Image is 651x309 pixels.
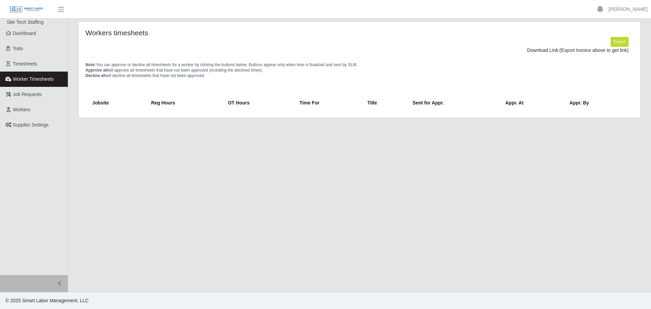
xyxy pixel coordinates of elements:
span: Approve all [85,68,107,73]
span: (Export Invoice above to get link) [559,47,629,53]
th: Appr. At [500,95,564,111]
span: © 2025 Smart Labor Management, LLC [5,298,88,303]
th: Sent for Appr. [407,95,500,111]
span: Decline all [85,73,105,78]
span: Todo [13,46,23,51]
span: Supplier Settings [13,122,49,128]
span: Job Requests [13,92,42,97]
th: Title [362,95,407,111]
th: Jobsite [88,95,146,111]
span: Timesheets [13,61,37,66]
th: OT Hours [222,95,294,111]
span: Workers [13,107,31,112]
span: Note: [85,62,96,67]
th: Appr. By [564,95,631,111]
th: Reg Hours [146,95,223,111]
button: Export [611,37,629,46]
p: You can approve or decline all timesheets for a worker by clicking the buttons below. Buttons app... [85,62,634,78]
div: Download Link: [91,47,629,54]
span: Dashboard [13,31,36,36]
a: [PERSON_NAME] [609,6,648,13]
th: Time For [294,95,362,111]
span: Worker Timesheets [13,76,54,82]
span: Site Tech Staffing [7,19,43,25]
img: SLM Logo [9,6,43,13]
h4: Workers timesheets [85,28,308,37]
